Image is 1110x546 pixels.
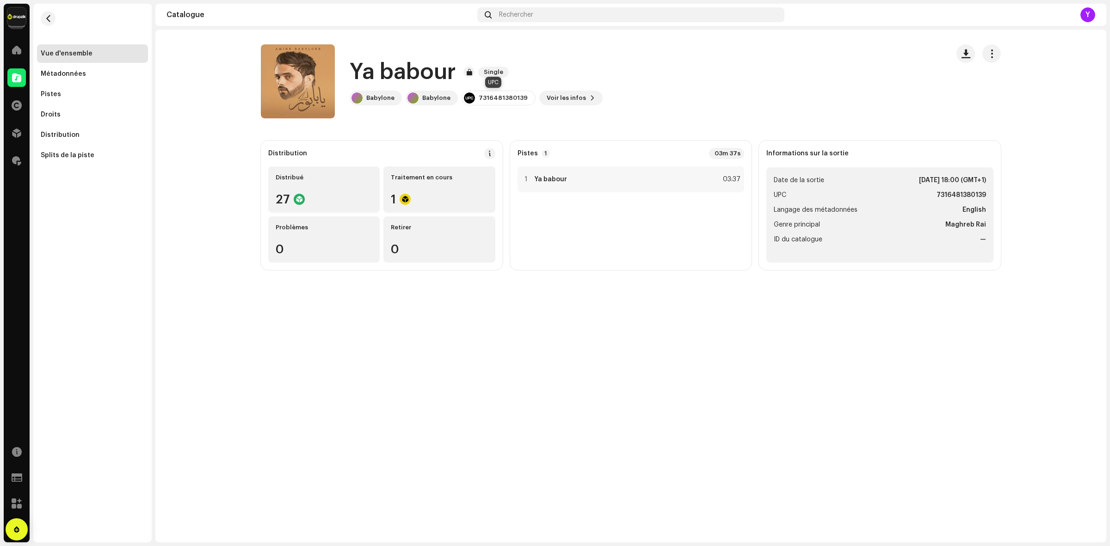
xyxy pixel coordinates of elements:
[945,219,986,230] strong: Maghreb Rai
[539,91,603,105] button: Voir les infos
[937,190,986,201] strong: 7316481380139
[41,50,92,57] div: Vue d'ensemble
[774,204,857,215] span: Langage des métadonnées
[41,131,80,139] div: Distribution
[919,175,986,186] strong: [DATE] 18:00 (GMT+1)
[41,91,61,98] div: Pistes
[479,94,528,102] div: 7316481380139
[366,94,395,102] div: Babylone
[268,150,307,157] div: Distribution
[41,111,61,118] div: Droits
[37,105,148,124] re-m-nav-item: Droits
[774,175,824,186] span: Date de la sortie
[6,518,28,540] div: Open Intercom Messenger
[37,44,148,63] re-m-nav-item: Vue d'ensemble
[37,85,148,104] re-m-nav-item: Pistes
[547,89,586,107] span: Voir les infos
[37,126,148,144] re-m-nav-item: Distribution
[774,234,822,245] span: ID du catalogue
[7,7,26,26] img: 6b198820-6d9f-4d8e-bd7e-78ab9e57ca24
[391,224,487,231] div: Retirer
[478,67,509,78] span: Single
[534,176,567,183] strong: Ya babour
[41,152,94,159] div: Splits de la piste
[391,174,487,181] div: Traitement en cours
[774,190,786,201] span: UPC
[542,149,550,158] p-badge: 1
[422,94,450,102] div: Babylone
[37,65,148,83] re-m-nav-item: Métadonnées
[37,146,148,165] re-m-nav-item: Splits de la piste
[350,57,456,87] h1: Ya babour
[720,174,740,185] div: 03:37
[41,70,86,78] div: Métadonnées
[518,150,538,157] strong: Pistes
[980,234,986,245] strong: —
[276,224,372,231] div: Problèmes
[774,219,820,230] span: Genre principal
[709,148,744,159] div: 03m 37s
[766,150,849,157] strong: Informations sur la sortie
[499,11,533,18] span: Rechercher
[1080,7,1095,22] div: Y
[962,204,986,215] strong: English
[166,11,474,18] div: Catalogue
[276,174,372,181] div: Distribué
